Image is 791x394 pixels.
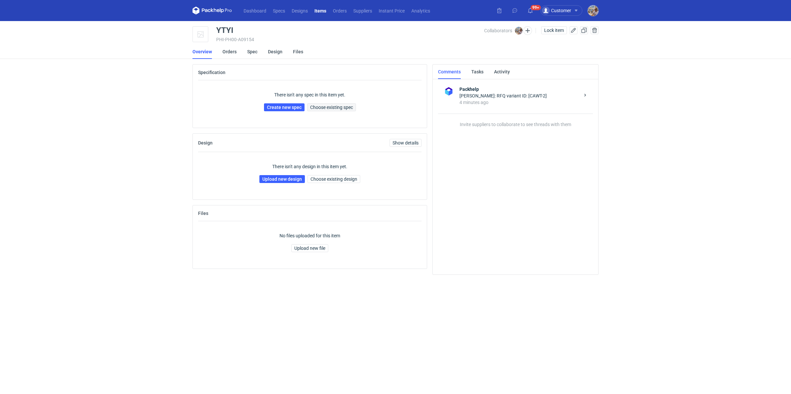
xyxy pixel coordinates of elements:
button: Delete item [591,26,599,34]
button: Edit item [570,26,577,34]
a: Orders [330,7,350,14]
img: Michał Palasek [515,27,523,35]
a: Spec [247,44,257,59]
strong: Packhelp [459,86,580,92]
button: Duplicate Item [580,26,588,34]
a: Files [293,44,303,59]
h2: Files [198,211,208,216]
img: Michał Palasek [588,5,599,16]
div: 4 minutes ago [459,99,580,106]
span: Choose existing spec [310,105,353,110]
svg: Packhelp Pro [192,7,232,14]
a: Items [311,7,330,14]
p: Invite suppliers to collaborate to see threads with them [438,114,593,127]
span: Collaborators [484,28,512,33]
a: Overview [192,44,212,59]
div: PHI-PH00-A09154 [216,37,484,42]
span: Choose existing design [310,177,357,181]
img: Packhelp [443,86,454,97]
a: Analytics [408,7,433,14]
a: Activity [494,65,510,79]
button: Choose existing design [308,175,360,183]
h2: Design [198,140,213,145]
div: Customer [542,7,571,14]
div: [PERSON_NAME]: RFQ variant ID: [CAWT-2] [459,92,580,99]
button: Edit collaborators [523,26,532,35]
p: No files uploaded for this item [279,232,340,239]
a: Dashboard [240,7,270,14]
a: Show details [390,139,422,147]
a: Upload new design [259,175,305,183]
p: There isn't any design in this item yet. [272,163,347,170]
a: Tasks [471,65,483,79]
a: Design [268,44,282,59]
button: Choose existing spec [307,103,356,111]
button: Upload new file [291,244,328,252]
a: Specs [270,7,288,14]
span: Lock item [544,28,564,33]
span: Upload new file [294,246,325,250]
a: Instant Price [375,7,408,14]
a: Comments [438,65,461,79]
button: Lock item [541,26,567,34]
div: YTYI [216,26,233,34]
button: Customer [541,5,588,16]
button: 99+ [525,5,536,16]
a: Create new spec [264,103,305,111]
h2: Specification [198,70,225,75]
a: Designs [288,7,311,14]
a: Suppliers [350,7,375,14]
p: There isn't any spec in this item yet. [274,92,345,98]
a: Orders [222,44,237,59]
